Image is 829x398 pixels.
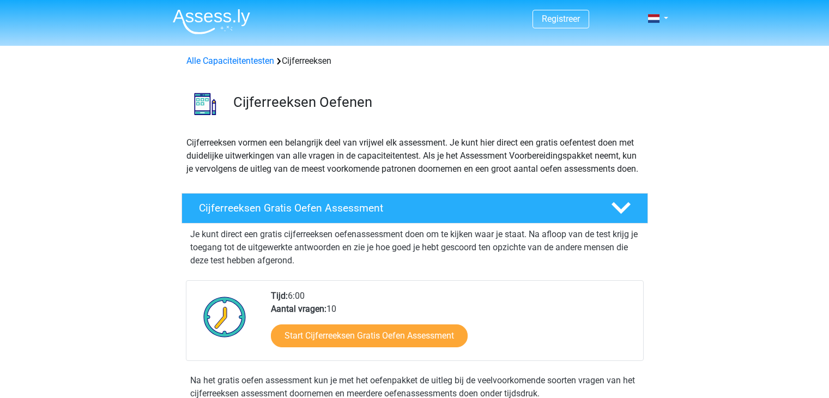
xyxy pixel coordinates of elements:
[271,324,468,347] a: Start Cijferreeksen Gratis Oefen Assessment
[182,81,228,127] img: cijferreeksen
[173,9,250,34] img: Assessly
[190,228,639,267] p: Je kunt direct een gratis cijferreeksen oefenassessment doen om te kijken waar je staat. Na afloo...
[542,14,580,24] a: Registreer
[182,55,648,68] div: Cijferreeksen
[186,136,643,176] p: Cijferreeksen vormen een belangrijk deel van vrijwel elk assessment. Je kunt hier direct een grat...
[186,56,274,66] a: Alle Capaciteitentesten
[233,94,639,111] h3: Cijferreeksen Oefenen
[263,290,643,360] div: 6:00 10
[271,304,326,314] b: Aantal vragen:
[197,290,252,344] img: Klok
[271,291,288,301] b: Tijd:
[199,202,594,214] h4: Cijferreeksen Gratis Oefen Assessment
[177,193,652,224] a: Cijferreeksen Gratis Oefen Assessment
